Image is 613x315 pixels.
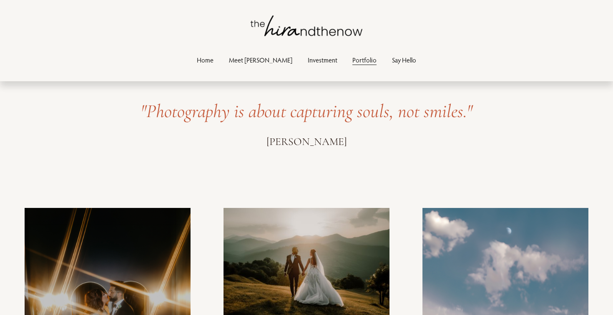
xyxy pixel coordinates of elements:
a: Meet [PERSON_NAME] [229,55,292,66]
a: Home [197,55,214,66]
em: "Photography is about capturing souls, not smiles." [141,100,472,122]
a: Investment [308,55,337,66]
a: Say Hello [392,55,416,66]
span: [PERSON_NAME] [266,135,347,148]
img: thehirandthenow [251,15,362,36]
a: Portfolio [352,55,377,66]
